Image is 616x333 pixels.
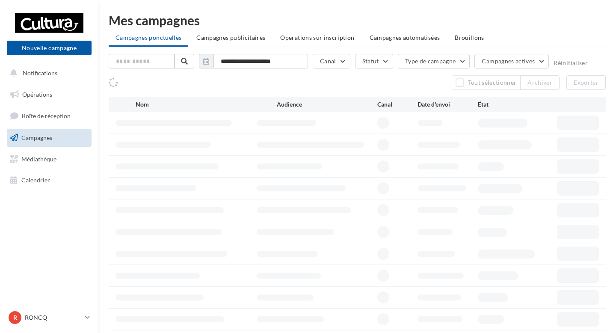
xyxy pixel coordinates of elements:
[313,54,350,68] button: Canal
[554,59,588,66] button: Réinitialiser
[7,309,92,326] a: R RONCQ
[25,313,82,322] p: RONCQ
[474,54,549,68] button: Campagnes actives
[23,69,57,77] span: Notifications
[277,100,377,109] div: Audience
[21,176,50,184] span: Calendrier
[377,100,418,109] div: Canal
[566,75,606,90] button: Exporter
[455,34,484,41] span: Brouillons
[520,75,560,90] button: Archiver
[482,57,535,65] span: Campagnes actives
[5,64,90,82] button: Notifications
[418,100,478,109] div: Date d'envoi
[7,41,92,55] button: Nouvelle campagne
[5,150,93,168] a: Médiathèque
[5,107,93,125] a: Boîte de réception
[370,34,440,41] span: Campagnes automatisées
[280,34,354,41] span: Operations sur inscription
[196,34,265,41] span: Campagnes publicitaires
[21,134,52,141] span: Campagnes
[398,54,470,68] button: Type de campagne
[22,112,71,119] span: Boîte de réception
[452,75,520,90] button: Tout sélectionner
[136,100,277,109] div: Nom
[5,129,93,147] a: Campagnes
[5,86,93,104] a: Opérations
[13,313,17,322] span: R
[22,91,52,98] span: Opérations
[109,14,606,27] div: Mes campagnes
[355,54,393,68] button: Statut
[5,171,93,189] a: Calendrier
[21,155,56,162] span: Médiathèque
[478,100,538,109] div: État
